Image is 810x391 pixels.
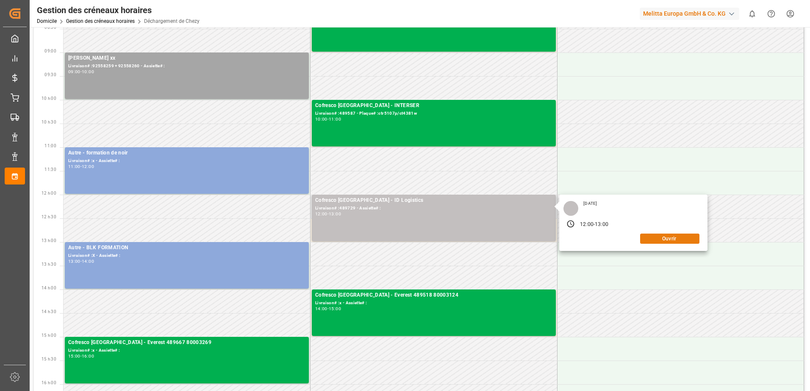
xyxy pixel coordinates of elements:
[80,259,82,263] div: -
[315,117,327,121] div: 10:00
[44,167,56,172] span: 11:30
[42,309,56,314] span: 14 h 30
[68,252,305,259] div: Livraison# :X - Assiette# :
[315,307,327,311] div: 14:00
[42,262,56,267] span: 13 h 30
[329,307,341,311] div: 15:00
[82,165,94,168] div: 12:00
[594,221,595,229] div: -
[640,6,743,22] button: Melitta Europa GmbH & Co. KG
[82,354,94,358] div: 16:00
[44,72,56,77] span: 09:30
[580,201,600,207] div: [DATE]
[68,149,305,157] div: Autre - formation de noir
[42,191,56,195] span: 12 h 00
[595,221,608,229] div: 13:00
[315,110,552,117] div: Livraison# :489587 - Plaque# :ctr5107p/ct4381w
[68,259,80,263] div: 13:00
[66,18,135,24] a: Gestion des créneaux horaires
[68,70,80,74] div: 09:00
[37,4,200,17] div: Gestion des créneaux horaires
[68,244,305,252] div: Autre - BLK FORMATION
[315,300,552,307] div: Livraison# :x - Assiette# :
[80,70,82,74] div: -
[42,357,56,361] span: 15 h 30
[315,196,552,205] div: Cofresco [GEOGRAPHIC_DATA] - ID Logistics
[68,354,80,358] div: 15:00
[743,4,762,23] button: Afficher 0 nouvelles notifications
[42,380,56,385] span: 16 h 00
[42,238,56,243] span: 13 h 00
[315,212,327,216] div: 12:00
[640,234,699,244] button: Ouvrir
[68,339,305,347] div: Cofresco [GEOGRAPHIC_DATA] - Everest 489667 80003269
[327,117,329,121] div: -
[315,291,552,300] div: Cofresco [GEOGRAPHIC_DATA] - Everest 489518 80003124
[68,165,80,168] div: 11:00
[315,102,552,110] div: Cofresco [GEOGRAPHIC_DATA] - INTERSER
[42,215,56,219] span: 12 h 30
[329,212,341,216] div: 13:00
[643,9,726,18] font: Melitta Europa GmbH & Co. KG
[80,354,82,358] div: -
[82,259,94,263] div: 14:00
[37,18,57,24] a: Domicile
[68,347,305,354] div: Livraison# :x - Assiette# :
[44,143,56,148] span: 11:00
[315,205,552,212] div: Livraison# :489729 - Assiette# :
[82,70,94,74] div: 10:00
[42,120,56,124] span: 10 h 30
[68,54,305,63] div: [PERSON_NAME] xx
[68,63,305,70] div: Livraison# :92558259 + 92558260 - Assiette# :
[327,307,329,311] div: -
[68,157,305,165] div: Livraison# :x - Assiette# :
[580,221,594,229] div: 12:00
[44,49,56,53] span: 09:00
[42,333,56,338] span: 15 h 00
[42,96,56,101] span: 10 h 00
[762,4,781,23] button: Centre d’aide
[329,117,341,121] div: 11:00
[42,286,56,290] span: 14 h 00
[327,212,329,216] div: -
[80,165,82,168] div: -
